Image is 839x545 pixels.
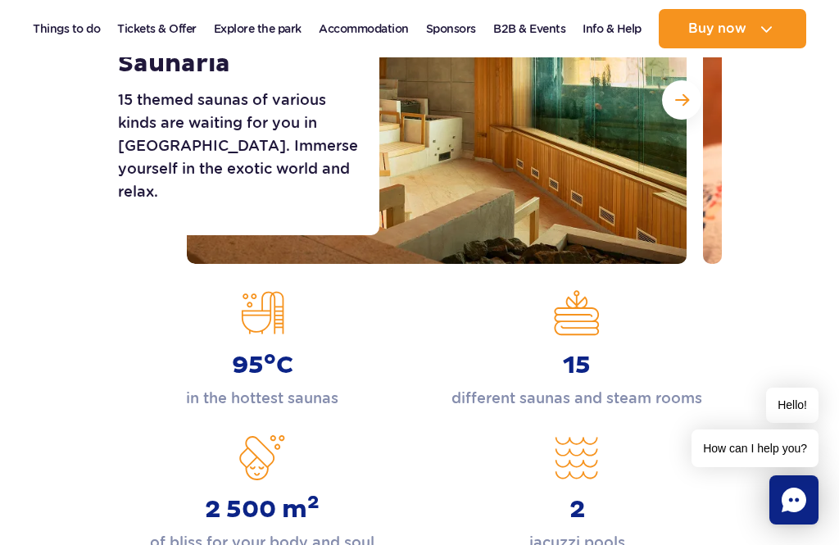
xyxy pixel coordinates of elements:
[264,347,276,370] sup: o
[766,388,819,423] span: Hello!
[118,89,366,203] p: 15 themed saunas of various kinds are waiting for you in [GEOGRAPHIC_DATA]. Immerse yourself in t...
[186,387,338,410] p: in the hottest saunas
[232,351,293,380] strong: 95 C
[118,49,366,79] h1: Saunaria
[451,387,702,410] p: different saunas and steam rooms
[769,475,819,525] div: Chat
[307,491,320,514] sup: 2
[583,9,642,48] a: Info & Help
[205,495,320,525] strong: 2 500 m
[692,429,819,467] span: How can I help you?
[33,9,100,48] a: Things to do
[319,9,409,48] a: Accommodation
[688,21,746,36] span: Buy now
[493,9,565,48] a: B2B & Events
[563,351,591,380] strong: 15
[659,9,806,48] button: Buy now
[569,495,585,525] strong: 2
[117,9,197,48] a: Tickets & Offer
[426,9,476,48] a: Sponsors
[214,9,302,48] a: Explore the park
[662,80,701,120] button: Next slide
